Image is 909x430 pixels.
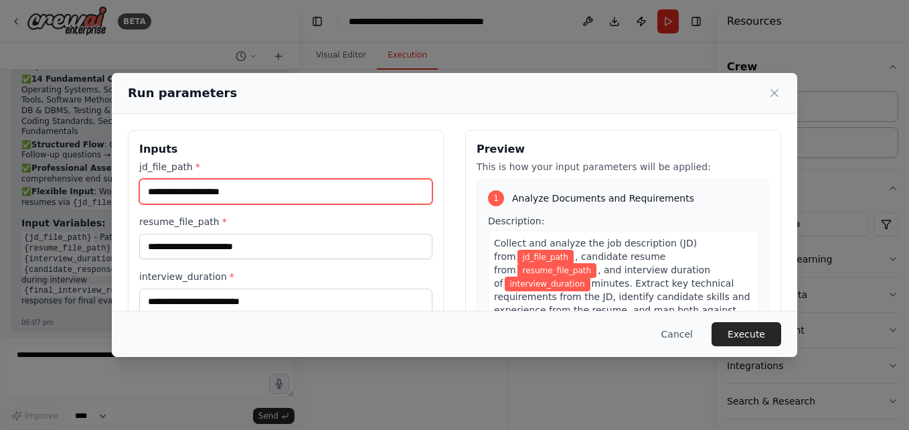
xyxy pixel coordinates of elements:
span: Variable: interview_duration [505,277,590,291]
h2: Run parameters [128,84,237,102]
button: Cancel [651,322,704,346]
div: 1 [488,190,504,206]
span: Variable: jd_file_path [517,250,574,265]
label: interview_duration [139,270,432,283]
button: Execute [712,322,781,346]
label: resume_file_path [139,215,432,228]
span: Variable: resume_file_path [517,263,597,278]
span: Collect and analyze the job description (JD) from [494,238,697,262]
label: jd_file_path [139,160,432,173]
span: , candidate resume from [494,251,665,275]
p: This is how your input parameters will be applied: [477,160,770,173]
span: , and interview duration of [494,265,710,289]
h3: Preview [477,141,770,157]
span: Description: [488,216,544,226]
h3: Inputs [139,141,432,157]
span: Analyze Documents and Requirements [512,192,694,205]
